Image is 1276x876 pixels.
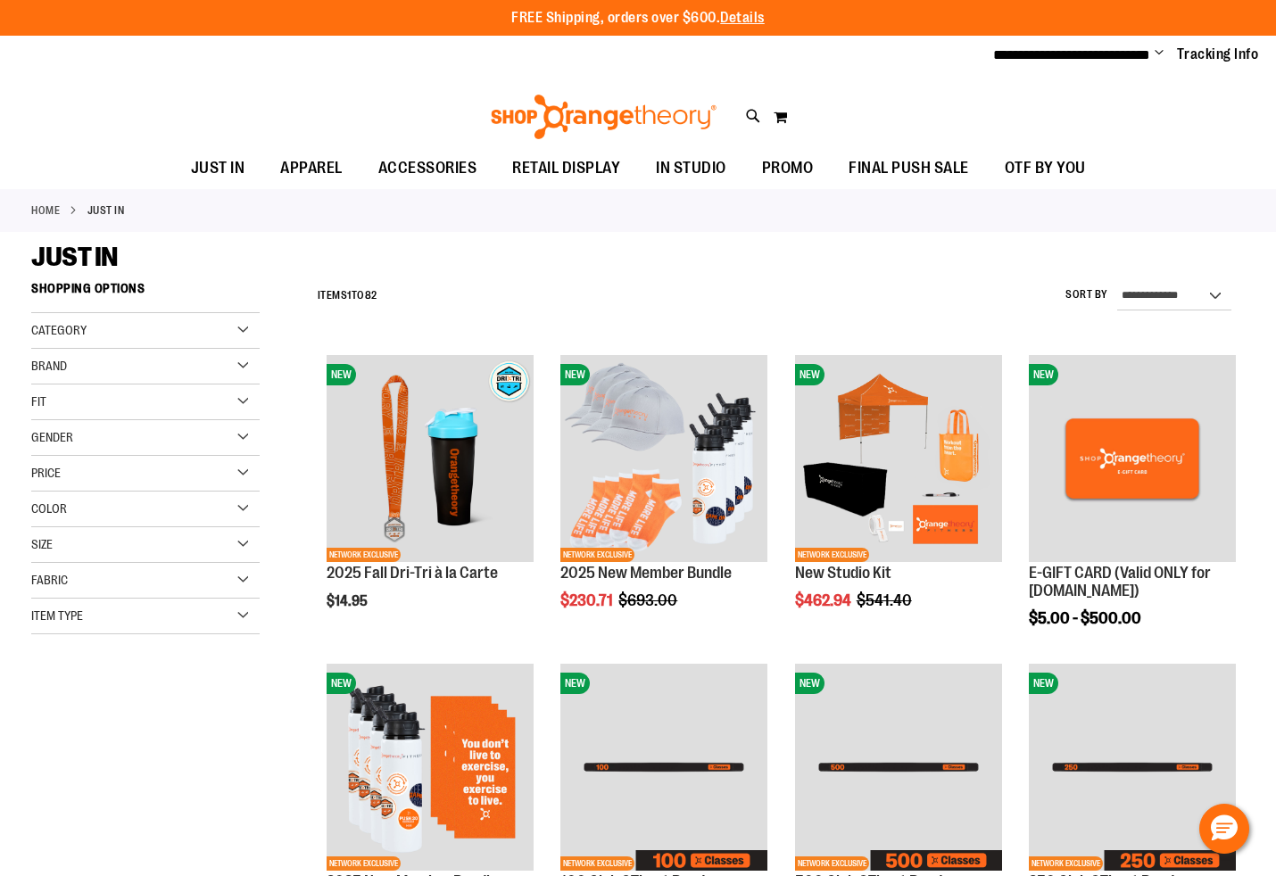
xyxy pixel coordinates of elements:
[849,148,969,188] span: FINAL PUSH SALE
[656,148,726,188] span: IN STUDIO
[795,664,1002,871] img: Image of 500 Club OTbeat Band
[795,673,824,694] span: NEW
[1029,355,1236,562] img: E-GIFT CARD (Valid ONLY for ShopOrangetheory.com)
[31,242,118,272] span: JUST IN
[173,148,263,188] a: JUST IN
[327,664,534,871] img: 2025 New Member Bundle
[1029,355,1236,565] a: E-GIFT CARD (Valid ONLY for ShopOrangetheory.com)NEW
[831,148,987,189] a: FINAL PUSH SALE
[327,355,534,565] a: 2025 Fall Dri-Tri à la CarteNEWNETWORK EXCLUSIVE
[1029,673,1058,694] span: NEW
[560,591,616,609] span: $230.71
[1155,45,1164,63] button: Account menu
[494,148,638,189] a: RETAIL DISPLAY
[365,289,377,302] span: 82
[31,394,46,409] span: Fit
[327,364,356,385] span: NEW
[327,593,370,609] span: $14.95
[560,364,590,385] span: NEW
[31,608,83,623] span: Item Type
[795,355,1002,565] a: New Studio KitNEWNETWORK EXCLUSIVE
[786,346,1011,655] div: product
[31,359,67,373] span: Brand
[87,202,125,219] strong: JUST IN
[327,564,498,582] a: 2025 Fall Dri-Tri à la Carte
[795,564,891,582] a: New Studio Kit
[1199,804,1249,854] button: Hello, have a question? Let’s chat.
[795,548,869,562] span: NETWORK EXCLUSIVE
[560,355,767,565] a: 2025 New Member BundleNEWNETWORK EXCLUSIVE
[1029,664,1236,871] img: Image of 250 Club OTbeat Band
[560,548,634,562] span: NETWORK EXCLUSIVE
[795,355,1002,562] img: New Studio Kit
[1029,564,1211,599] a: E-GIFT CARD (Valid ONLY for [DOMAIN_NAME])
[560,856,634,871] span: NETWORK EXCLUSIVE
[560,355,767,562] img: 2025 New Member Bundle
[31,273,260,313] strong: Shopping Options
[262,148,360,189] a: APPAREL
[1177,45,1259,64] a: Tracking Info
[1029,664,1236,873] a: Image of 250 Club OTbeat BandNEWNETWORK EXCLUSIVE
[1029,364,1058,385] span: NEW
[560,564,732,582] a: 2025 New Member Bundle
[31,202,60,219] a: Home
[795,591,854,609] span: $462.94
[560,664,767,873] a: Image of 100 Club OTbeat BandNEWNETWORK EXCLUSIVE
[1005,148,1086,188] span: OTF BY YOU
[512,148,620,188] span: RETAIL DISPLAY
[327,856,401,871] span: NETWORK EXCLUSIVE
[1065,287,1108,302] label: Sort By
[31,501,67,516] span: Color
[551,346,776,655] div: product
[560,664,767,871] img: Image of 100 Club OTbeat Band
[360,148,495,189] a: ACCESSORIES
[378,148,477,188] span: ACCESSORIES
[347,289,352,302] span: 1
[795,664,1002,873] a: Image of 500 Club OTbeat BandNEWNETWORK EXCLUSIVE
[31,466,61,480] span: Price
[327,355,534,562] img: 2025 Fall Dri-Tri à la Carte
[795,856,869,871] span: NETWORK EXCLUSIVE
[560,673,590,694] span: NEW
[795,364,824,385] span: NEW
[31,537,53,551] span: Size
[1029,609,1141,627] span: $5.00 - $500.00
[318,282,377,310] h2: Items to
[762,148,814,188] span: PROMO
[488,95,719,139] img: Shop Orangetheory
[327,548,401,562] span: NETWORK EXCLUSIVE
[280,148,343,188] span: APPAREL
[638,148,744,189] a: IN STUDIO
[31,323,87,337] span: Category
[1029,856,1103,871] span: NETWORK EXCLUSIVE
[511,8,765,29] p: FREE Shipping, orders over $600.
[318,346,543,655] div: product
[327,664,534,873] a: 2025 New Member BundleNEWNETWORK EXCLUSIVE
[31,573,68,587] span: Fabric
[327,673,356,694] span: NEW
[857,591,915,609] span: $541.40
[987,148,1104,189] a: OTF BY YOU
[744,148,832,189] a: PROMO
[31,430,73,444] span: Gender
[191,148,245,188] span: JUST IN
[1020,346,1245,672] div: product
[720,10,765,26] a: Details
[618,591,680,609] span: $693.00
